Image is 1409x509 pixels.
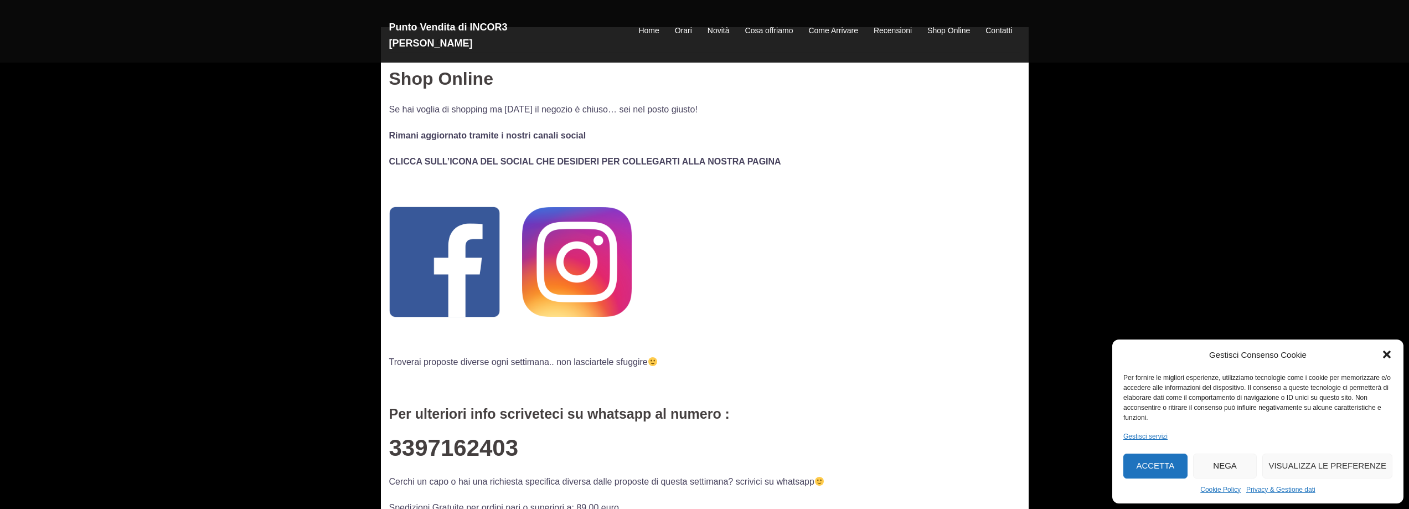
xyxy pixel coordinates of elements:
h4: Per ulteriori info scriveteci su whatsapp al numero : [389,407,1020,422]
p: Se hai voglia di shopping ma [DATE] il negozio è chiuso… sei nel posto giusto! [389,102,1020,117]
img: 🙂 [648,357,657,366]
button: Nega [1193,454,1257,479]
a: Orari [675,24,692,38]
a: Contatti [985,24,1012,38]
button: Visualizza le preferenze [1262,454,1392,479]
a: Recensioni [874,24,912,38]
a: Home [638,24,659,38]
div: Per fornire le migliori esperienze, utilizziamo tecnologie come i cookie per memorizzare e/o acce... [1123,373,1391,423]
h2: Punto Vendita di INCOR3 [PERSON_NAME] [389,19,589,52]
a: Novità [708,24,730,38]
p: Cerchi un capo o hai una richiesta specifica diversa dalle proposte di questa settimana? scrivici... [389,474,1020,489]
p: Troverai proposte diverse ogni settimana.. non lasciartele sfuggire [389,354,1020,369]
a: Privacy & Gestione dati [1246,484,1315,495]
div: Chiudi la finestra di dialogo [1381,349,1392,360]
a: Gestisci servizi [1123,431,1168,442]
a: Cookie Policy [1200,484,1241,495]
strong: CLICCA SULL’ICONA DEL SOCIAL CHE DESIDERI PER COLLEGARTI ALLA NOSTRA PAGINA [389,157,781,166]
h2: 3397162403 [389,435,1020,461]
b: Rimani aggiornato tramite i nostri canali social [389,131,586,140]
a: Cosa offriamo [745,24,793,38]
img: 🙂 [815,477,824,486]
div: Gestisci Consenso Cookie [1209,348,1307,362]
h3: Shop Online [389,69,1020,89]
a: Shop Online [927,24,970,38]
button: Accetta [1123,454,1188,479]
a: Come Arrivare [808,24,858,38]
